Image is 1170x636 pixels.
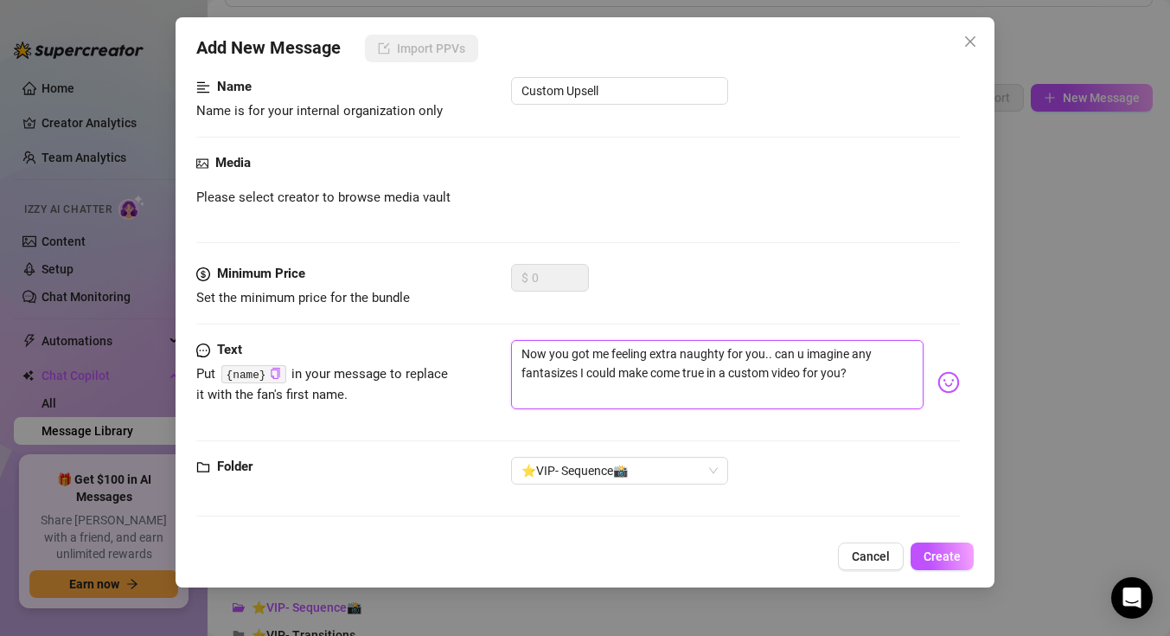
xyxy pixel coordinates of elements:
button: Create [911,543,974,570]
span: Name is for your internal organization only [196,103,443,119]
textarea: Now you got me feeling extra naughty for you.. can u imagine any fantasizes I could make come tru... [511,340,924,409]
span: Add New Message [196,35,341,62]
span: copy [270,368,281,379]
span: Please select creator to browse media vault [196,188,451,209]
span: Set the minimum price for the bundle [196,290,410,305]
span: folder [196,457,210,478]
strong: Folder [217,459,253,474]
button: Import PPVs [365,35,478,62]
span: message [196,340,210,361]
span: align-left [196,77,210,98]
span: close [963,35,977,48]
span: picture [196,153,208,174]
strong: Name [217,79,252,94]
span: Close [956,35,984,48]
input: Enter a name [511,77,728,105]
strong: Text [217,342,242,357]
button: Close [956,28,984,55]
img: svg%3e [937,371,960,394]
div: Open Intercom Messenger [1111,577,1153,619]
strong: Minimum Price [217,266,305,281]
span: Put in your message to replace it with the fan's first name. [196,366,449,402]
span: ⭐VIP- Sequence📸 [521,458,718,484]
code: {name} [221,365,286,383]
button: Click to Copy [270,368,281,381]
strong: Media [215,155,251,170]
span: dollar [196,264,210,285]
button: Cancel [838,543,904,570]
span: Create [924,549,961,563]
span: Cancel [852,549,890,563]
